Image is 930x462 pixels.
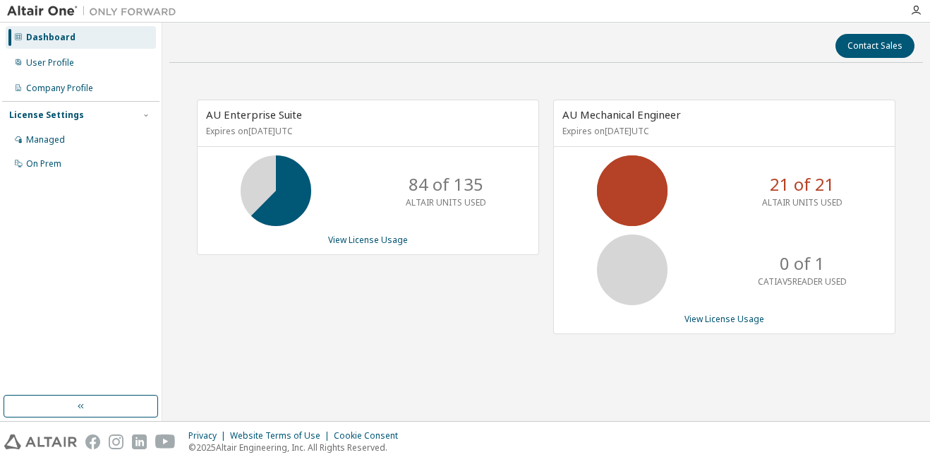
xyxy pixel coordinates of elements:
div: Website Terms of Use [230,430,334,442]
p: ALTAIR UNITS USED [762,196,843,208]
p: 0 of 1 [780,251,825,276]
span: AU Enterprise Suite [206,107,302,122]
a: View License Usage [684,313,764,325]
span: AU Mechanical Engineer [562,107,681,122]
p: 84 of 135 [409,172,483,196]
img: instagram.svg [109,434,123,449]
p: 21 of 21 [770,172,835,196]
img: linkedin.svg [132,434,147,449]
p: © 2025 Altair Engineering, Inc. All Rights Reserved. [188,442,406,454]
div: Privacy [188,430,230,442]
div: Managed [26,134,65,146]
div: On Prem [26,158,61,170]
p: ALTAIR UNITS USED [406,196,486,208]
img: facebook.svg [85,434,100,449]
a: View License Usage [328,234,408,246]
p: Expires on [DATE] UTC [562,125,883,137]
div: Cookie Consent [334,430,406,442]
button: Contact Sales [835,34,914,58]
p: CATIAV5READER USED [758,276,847,288]
img: Altair One [7,4,183,18]
img: altair_logo.svg [4,434,77,449]
div: License Settings [9,109,84,121]
div: Company Profile [26,83,93,94]
div: Dashboard [26,32,76,43]
img: youtube.svg [155,434,176,449]
div: User Profile [26,57,74,69]
p: Expires on [DATE] UTC [206,125,526,137]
